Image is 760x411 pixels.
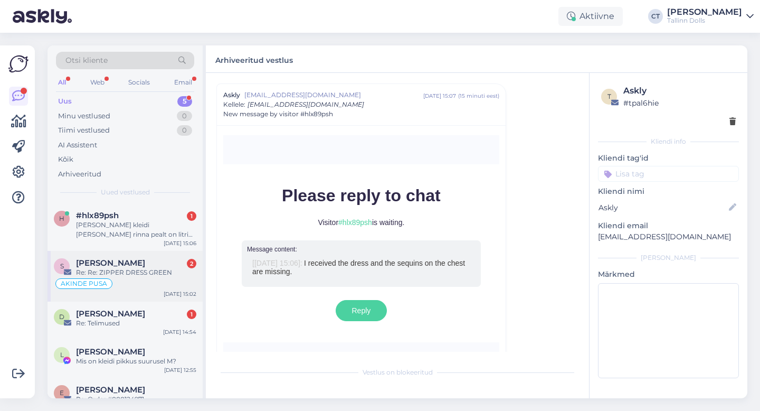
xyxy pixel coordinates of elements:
p: Message content: [247,246,476,253]
div: [PERSON_NAME] [667,8,742,16]
p: Kliendi nimi [598,186,739,197]
div: 0 [177,111,192,122]
p: Märkmed [598,269,739,280]
div: Tallinn Dolls [667,16,742,25]
p: [EMAIL_ADDRESS][DOMAIN_NAME] [598,231,739,242]
div: [DATE] 12:55 [164,366,196,374]
span: Diana Tammeoja [76,309,145,319]
span: I received the dress and the sequins on the chest are missing. [252,259,465,276]
span: Otsi kliente [65,55,108,66]
input: Lisa tag [598,166,739,182]
div: Aktiivne [558,7,623,26]
div: Web [88,76,107,89]
div: Re: Telimused [76,319,196,328]
span: D [59,313,64,321]
p: Visitor is waiting. [247,218,476,227]
div: [PERSON_NAME] [598,253,739,263]
div: 2 [187,259,196,268]
span: Vestlus on blokeeritud [363,368,433,377]
div: [DATE] 15:02 [164,290,196,298]
div: AI Assistent [58,140,97,151]
span: Sirli Preimann [76,258,145,268]
span: t [607,92,611,100]
p: Kliendi tag'id [598,153,739,164]
div: Askly [623,85,736,97]
span: h [59,214,64,222]
div: Email [172,76,194,89]
span: New message by visitor #hlx89psh [223,109,333,119]
input: Lisa nimi [598,202,727,213]
div: ( 15 minuti eest ) [458,92,499,100]
div: 5 [177,96,192,107]
a: [PERSON_NAME]Tallinn Dolls [667,8,754,25]
span: E [60,389,64,397]
span: AKINDE PUSA [61,281,107,287]
span: Elo Saar [76,385,145,395]
span: [EMAIL_ADDRESS][DOMAIN_NAME] [244,90,423,100]
img: Askly Logo [8,54,28,74]
div: 0 [177,125,192,136]
div: [DATE] 15:07 [423,92,456,100]
div: [PERSON_NAME] kleidi [PERSON_NAME] rinna pealt on litrid puudu [76,220,196,239]
span: Askly [223,90,240,100]
div: All [56,76,68,89]
div: 1 [187,211,196,221]
span: #hlx89psh [76,211,119,220]
div: Tiimi vestlused [58,125,110,136]
span: Liina Raamets [76,347,145,357]
div: Arhiveeritud [58,169,101,180]
label: Arhiveeritud vestlus [215,52,293,66]
a: Reply [336,300,387,321]
div: [DATE] 14:54 [163,328,196,336]
div: Re: Order #000124971 [76,395,196,404]
span: Reply [352,306,371,315]
div: [DATE] 15:06 [164,239,196,247]
div: Uus [58,96,72,107]
h3: Please reply to chat [247,185,476,218]
div: 1 [187,310,196,319]
div: Kõik [58,154,73,165]
div: Socials [126,76,152,89]
span: [[DATE] 15:06]: [252,259,302,267]
span: S [60,262,64,270]
div: Minu vestlused [58,111,110,122]
span: [EMAIL_ADDRESS][DOMAIN_NAME] [248,100,364,108]
span: Kellele : [223,100,245,108]
span: L [60,351,64,359]
span: Uued vestlused [101,188,150,197]
p: Kliendi email [598,220,739,231]
div: Re: Re: ZIPPER DRESS GREEN [76,268,196,277]
span: #hlx89psh [338,218,372,227]
div: CT [648,9,663,24]
div: Mis on kleidi pikkus suurusel M? [76,357,196,366]
div: # tpal6hie [623,97,736,109]
div: Kliendi info [598,137,739,146]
